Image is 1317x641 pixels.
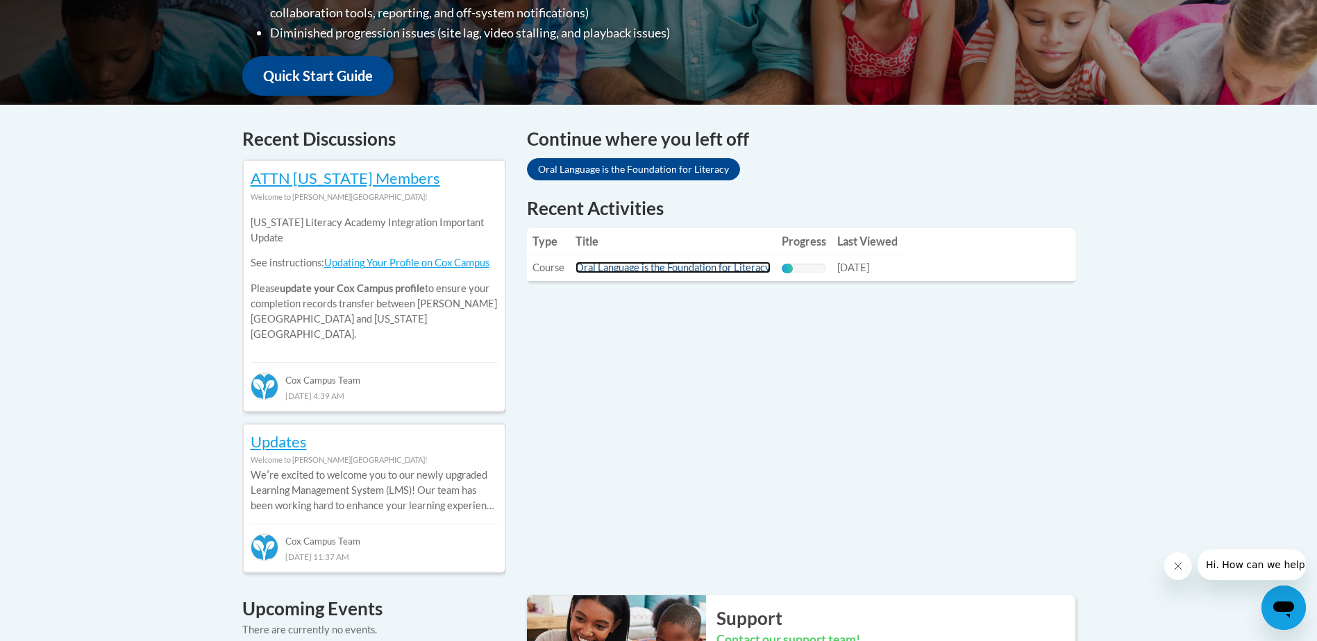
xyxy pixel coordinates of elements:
[251,524,498,549] div: Cox Campus Team
[251,255,498,271] p: See instructions:
[782,264,793,273] div: Progress, %
[832,228,903,255] th: Last Viewed
[1198,549,1306,580] iframe: Message from company
[251,533,278,561] img: Cox Campus Team
[251,549,498,564] div: [DATE] 11:37 AM
[576,262,771,273] a: Oral Language is the Foundation for Literacy
[527,158,740,180] a: Oral Language is the Foundation for Literacy
[776,228,832,255] th: Progress
[251,215,498,246] p: [US_STATE] Literacy Academy Integration Important Update
[1261,586,1306,630] iframe: Button to launch messaging window
[242,56,394,96] a: Quick Start Guide
[251,388,498,403] div: [DATE] 4:39 AM
[251,169,440,187] a: ATTN [US_STATE] Members
[251,205,498,352] div: Please to ensure your completion records transfer between [PERSON_NAME][GEOGRAPHIC_DATA] and [US_...
[324,257,489,268] a: Updating Your Profile on Cox Campus
[532,262,564,273] span: Course
[242,595,506,622] h4: Upcoming Events
[270,23,746,43] li: Diminished progression issues (site lag, video stalling, and playback issues)
[716,606,1075,631] h2: Support
[251,189,498,205] div: Welcome to [PERSON_NAME][GEOGRAPHIC_DATA]!
[1164,552,1192,580] iframe: Close message
[527,196,1075,221] h1: Recent Activities
[8,10,112,21] span: Hi. How can we help?
[251,432,307,451] a: Updates
[280,282,425,294] b: update your Cox Campus profile
[570,228,776,255] th: Title
[837,262,869,273] span: [DATE]
[251,373,278,400] img: Cox Campus Team
[251,362,498,387] div: Cox Campus Team
[242,624,377,635] span: There are currently no events.
[527,228,570,255] th: Type
[251,468,498,513] p: Weʹre excited to welcome you to our newly upgraded Learning Management System (LMS)! Our team has...
[251,452,498,468] div: Welcome to [PERSON_NAME][GEOGRAPHIC_DATA]!
[527,126,1075,153] h4: Continue where you left off
[242,126,506,153] h4: Recent Discussions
